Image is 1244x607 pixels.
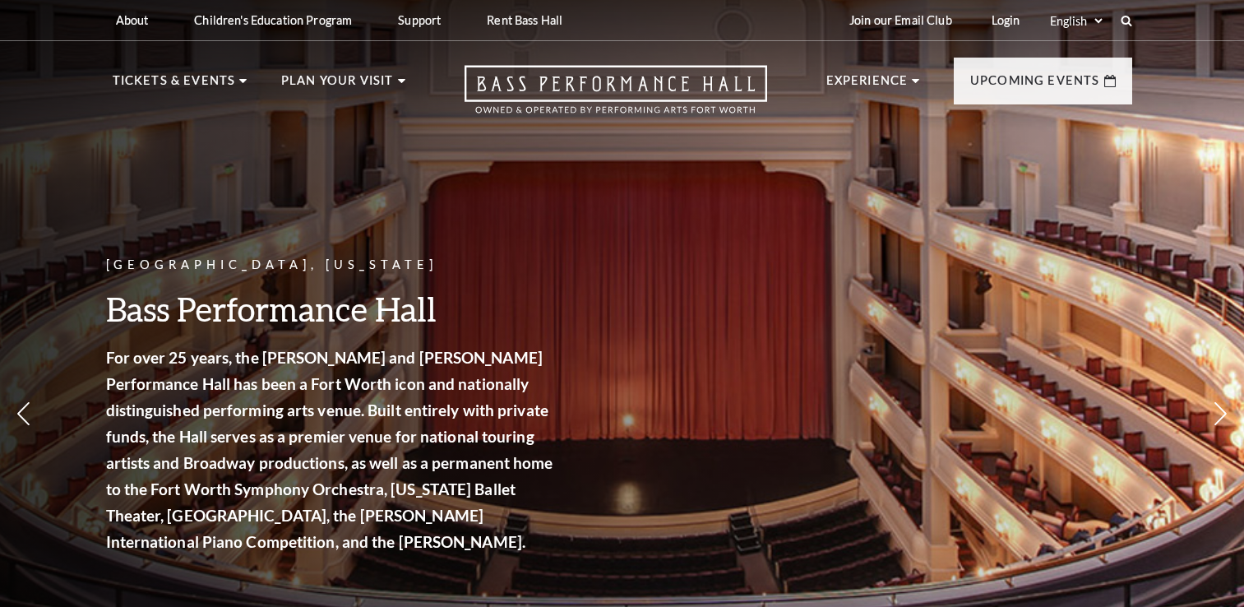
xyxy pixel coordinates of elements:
p: Tickets & Events [113,71,236,100]
h3: Bass Performance Hall [106,288,558,330]
p: [GEOGRAPHIC_DATA], [US_STATE] [106,255,558,276]
p: Rent Bass Hall [487,13,562,27]
p: Support [398,13,441,27]
select: Select: [1047,13,1105,29]
p: Experience [826,71,909,100]
p: Children's Education Program [194,13,352,27]
p: Upcoming Events [970,71,1100,100]
strong: For over 25 years, the [PERSON_NAME] and [PERSON_NAME] Performance Hall has been a Fort Worth ico... [106,348,553,551]
p: Plan Your Visit [281,71,394,100]
p: About [116,13,149,27]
